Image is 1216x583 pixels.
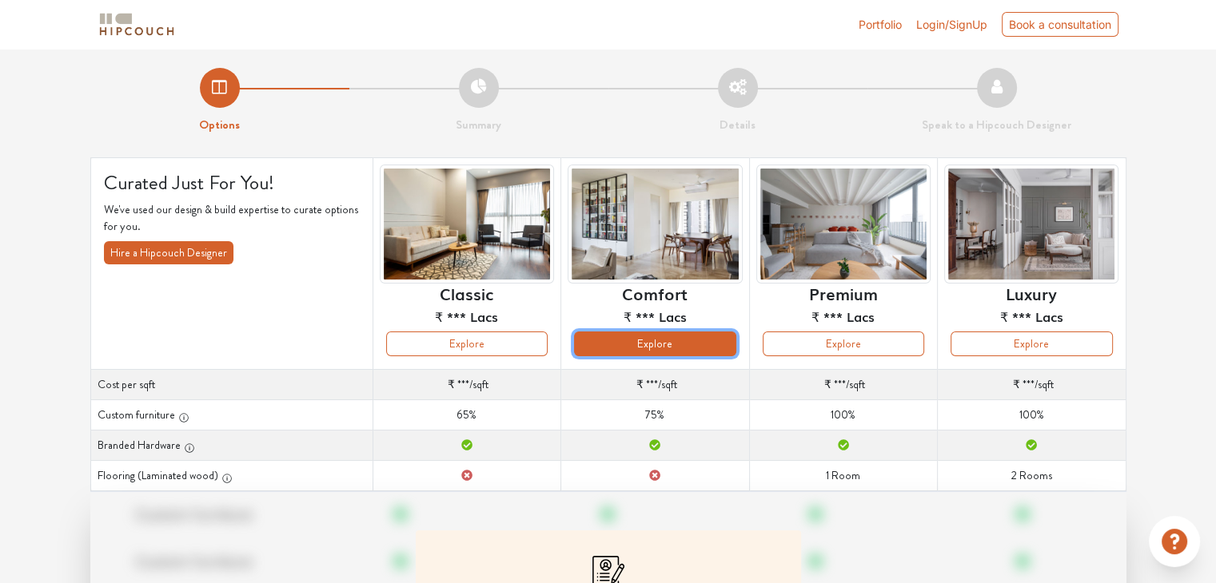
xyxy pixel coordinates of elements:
td: 2 Rooms [938,461,1126,491]
td: /sqft [373,370,560,400]
a: Portfolio [859,16,902,33]
img: header-preview [568,165,742,284]
img: header-preview [380,165,554,284]
th: Cost per sqft [90,370,373,400]
td: /sqft [561,370,749,400]
img: header-preview [944,165,1118,284]
td: 65% [373,400,560,430]
span: Login/SignUp [916,18,987,31]
td: /sqft [749,370,937,400]
span: logo-horizontal.svg [97,6,177,42]
button: Hire a Hipcouch Designer [104,241,233,264]
img: header-preview [756,165,931,284]
p: We've used our design & build expertise to curate options for you. [104,201,360,235]
strong: Summary [456,116,501,133]
td: 100% [749,400,937,430]
h4: Curated Just For You! [104,171,360,195]
div: Book a consultation [1002,12,1118,37]
h6: Comfort [622,284,688,303]
th: Flooring (Laminated wood) [90,461,373,491]
th: Branded Hardware [90,430,373,461]
img: logo-horizontal.svg [97,10,177,38]
td: 75% [561,400,749,430]
strong: Details [720,116,756,133]
td: /sqft [938,370,1126,400]
td: 1 Room [749,461,937,491]
button: Explore [386,331,548,356]
strong: Speak to a Hipcouch Designer [922,116,1071,133]
strong: Options [199,116,240,133]
button: Explore [763,331,924,356]
h6: Classic [440,284,493,303]
th: Custom furniture [90,400,373,430]
td: 100% [938,400,1126,430]
h6: Premium [809,284,878,303]
button: Explore [951,331,1112,356]
h6: Luxury [1006,284,1057,303]
button: Explore [574,331,736,356]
